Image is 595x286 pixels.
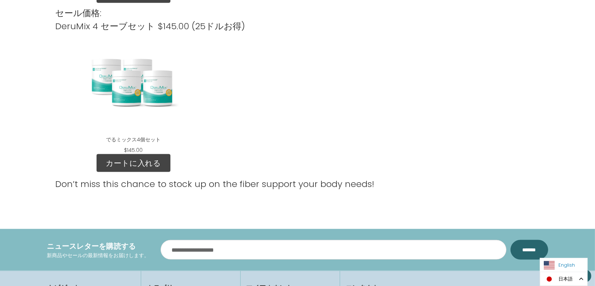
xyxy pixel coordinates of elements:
a: English [540,258,580,272]
a: でるミックス4個セット [106,136,161,143]
div: Language [540,272,588,286]
p: Don’t miss this chance to stock up on the fiber support your body needs! [55,178,374,191]
p: 新商品やセールの最新情報をお届けします。 [47,252,150,259]
div: DeruMix 4-Save Set [55,33,212,154]
div: $145.00 [120,146,147,154]
aside: Language selected: 日本語 [540,272,588,286]
a: カートに入れる [97,154,170,172]
a: 日本語 [540,272,587,286]
p: セール価格: DeruMix 4 セーブセット $145.00 (25ドルお得) [55,7,245,33]
h4: ニュースレターを購読する [47,241,150,252]
ul: Language list [540,258,588,272]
